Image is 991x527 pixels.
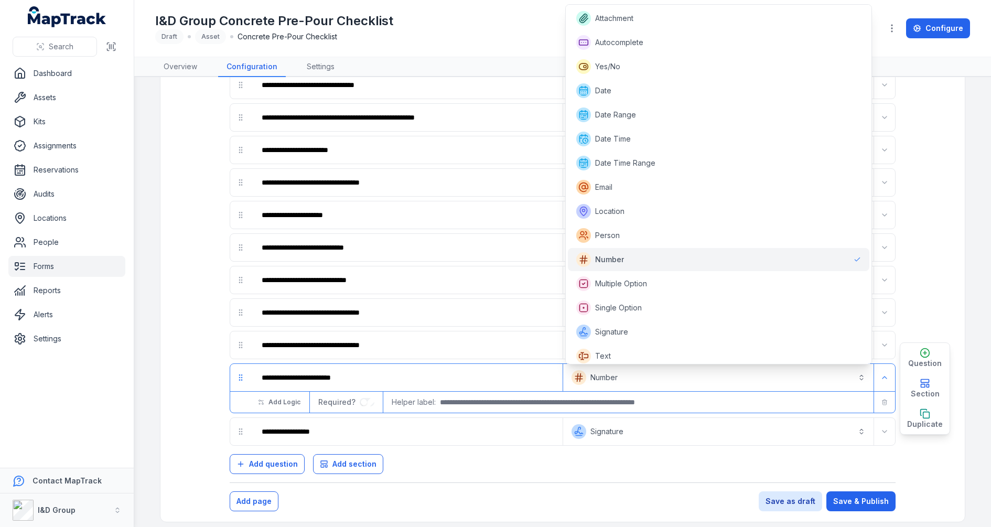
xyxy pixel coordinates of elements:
span: Duplicate [907,419,943,429]
span: Date [595,85,611,96]
button: Section [900,373,950,404]
span: Question [908,358,942,369]
button: Number [565,366,871,389]
span: Location [595,206,624,217]
span: Required? [318,397,360,406]
span: Date Time Range [595,158,655,168]
span: Single Option [595,303,642,313]
input: :r2vn:-form-item-label [360,398,374,406]
span: Multiple Option [595,278,647,289]
button: Add Logic [251,393,307,411]
button: Question [900,343,950,373]
span: Text [595,351,611,361]
div: Number [565,4,872,364]
span: Date Time [595,134,631,144]
span: Attachment [595,13,633,24]
span: Email [595,182,612,192]
span: Signature [595,327,628,337]
span: Autocomplete [595,37,643,48]
span: Yes/No [595,61,620,72]
span: Number [595,254,624,265]
span: Section [911,389,940,399]
span: Person [595,230,620,241]
span: Date Range [595,110,636,120]
button: Duplicate [900,404,950,434]
span: Helper label: [392,397,436,407]
span: Add Logic [268,398,300,406]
